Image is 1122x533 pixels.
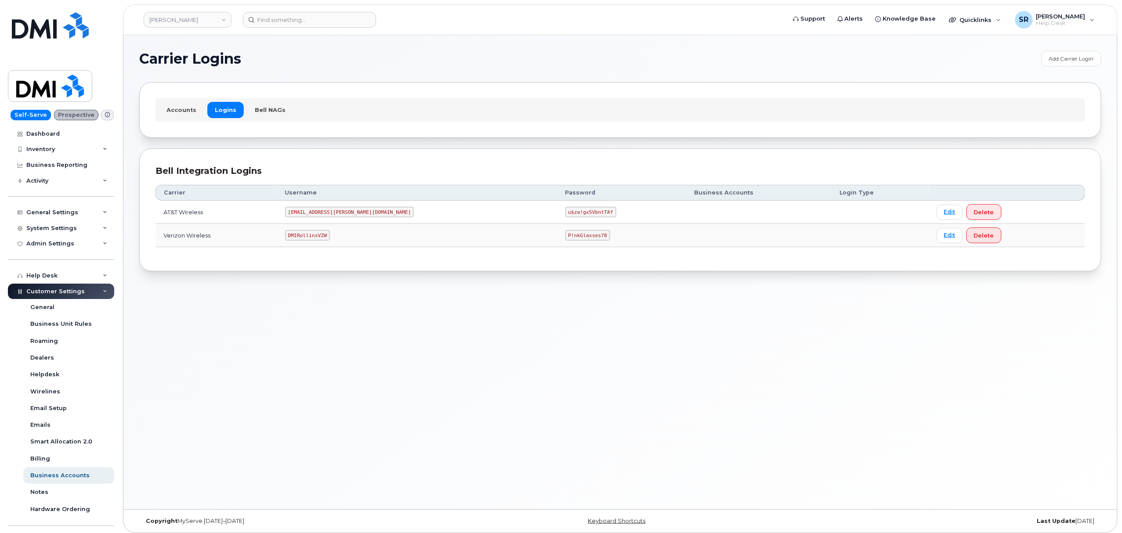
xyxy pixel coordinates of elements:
th: Username [277,185,557,201]
a: Bell NAGs [247,102,293,118]
th: Business Accounts [687,185,832,201]
code: P!nkGlasses78 [565,230,610,241]
th: Carrier [156,185,277,201]
td: AT&T Wireless [156,201,277,224]
a: Edit [937,205,963,220]
span: Carrier Logins [139,52,241,65]
strong: Copyright [146,518,177,524]
span: Delete [974,208,994,216]
div: MyServe [DATE]–[DATE] [139,518,460,525]
code: [EMAIL_ADDRESS][PERSON_NAME][DOMAIN_NAME] [285,207,414,217]
th: Login Type [832,185,929,201]
button: Delete [966,227,1002,243]
th: Password [557,185,687,201]
div: Bell Integration Logins [156,165,1085,177]
a: Keyboard Shortcuts [588,518,646,524]
a: Add Carrier Login [1042,51,1101,66]
code: u$za!gx5VbntTAf [565,207,616,217]
td: Verizon Wireless [156,224,277,247]
div: [DATE] [781,518,1101,525]
span: Delete [974,231,994,240]
code: DMIRollinsVZW [285,230,330,241]
a: Edit [937,228,963,243]
a: Accounts [159,102,204,118]
button: Delete [966,204,1002,220]
a: Logins [207,102,244,118]
strong: Last Update [1037,518,1076,524]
